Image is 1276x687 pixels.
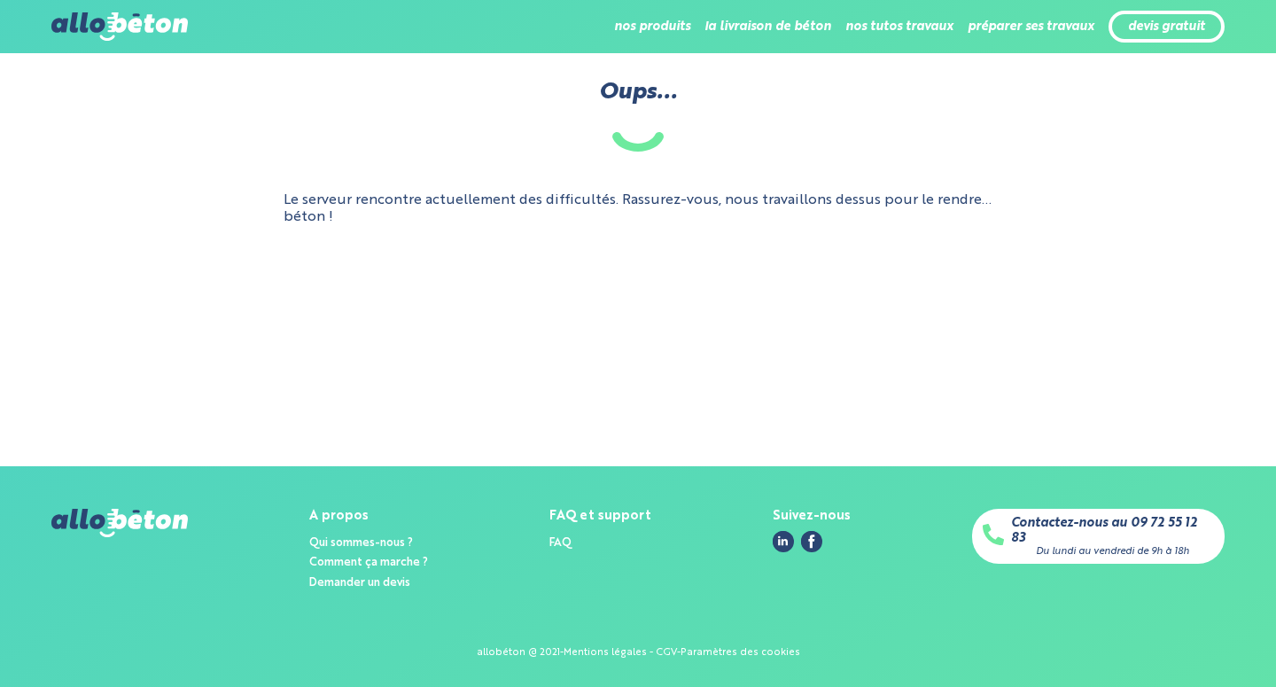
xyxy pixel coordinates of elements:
[681,647,800,658] a: Paramètres des cookies
[845,5,953,48] li: nos tutos travaux
[704,5,831,48] li: la livraison de béton
[51,509,188,537] img: allobéton
[564,647,647,658] a: Mentions légales
[549,537,572,549] a: FAQ
[1011,516,1214,545] a: Contactez-nous au 09 72 55 12 83
[656,647,677,658] a: CGV
[284,192,992,225] p: Le serveur rencontre actuellement des difficultés. Rassurez-vous, nous travaillons dessus pour le...
[650,647,653,658] span: -
[309,557,428,568] a: Comment ça marche ?
[968,5,1094,48] li: préparer ses travaux
[309,537,413,549] a: Qui sommes-nous ?
[309,509,428,524] div: A propos
[51,12,188,41] img: allobéton
[549,509,651,524] div: FAQ et support
[1118,618,1257,667] iframe: Help widget launcher
[773,509,851,524] div: Suivez-nous
[1036,546,1189,558] div: Du lundi au vendredi de 9h à 18h
[1128,20,1205,35] a: devis gratuit
[560,647,564,659] div: -
[677,647,681,659] div: -
[309,577,410,589] a: Demander un devis
[477,647,560,659] div: allobéton @ 2021
[614,5,690,48] li: nos produits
